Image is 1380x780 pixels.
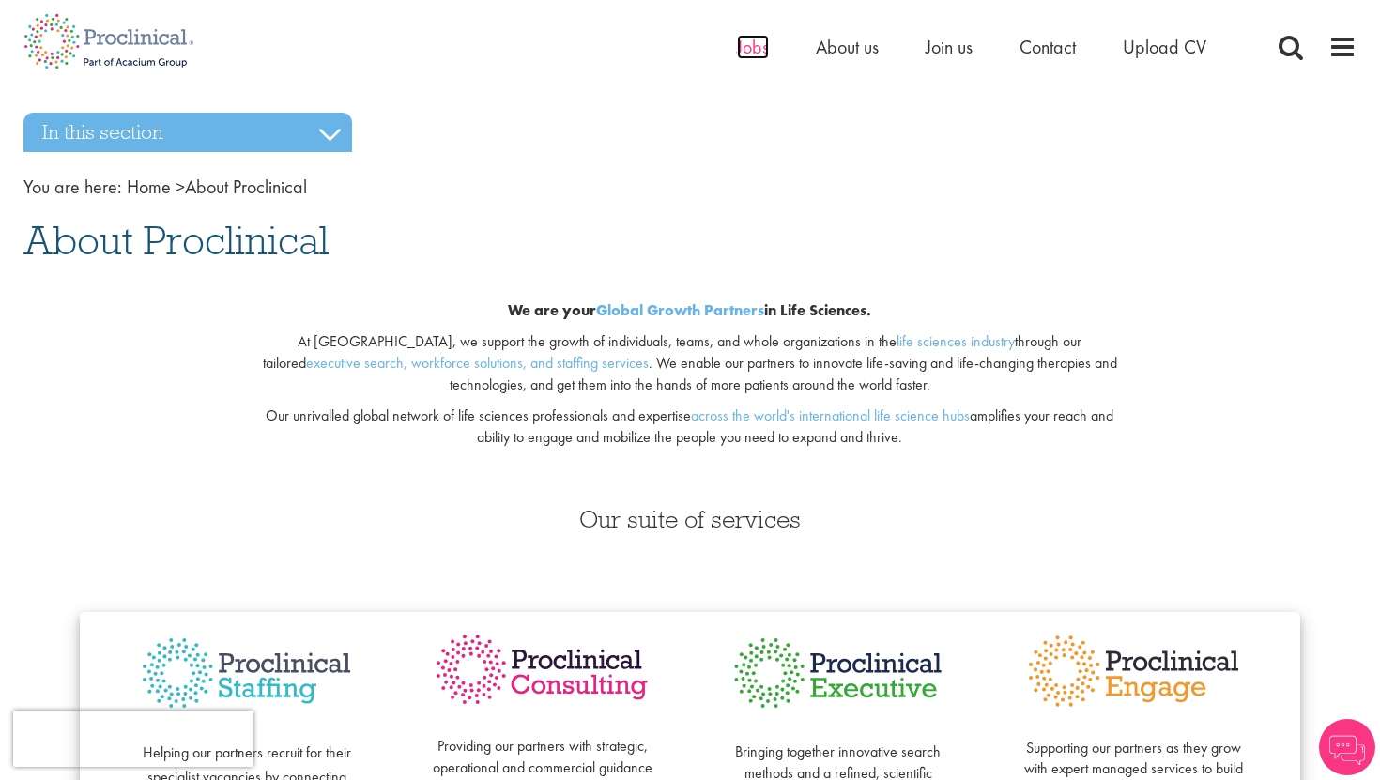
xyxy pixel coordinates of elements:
[1319,719,1375,775] img: Chatbot
[136,631,357,716] img: Proclinical Staffing
[926,35,973,59] a: Join us
[1020,35,1076,59] a: Contact
[127,175,171,199] a: breadcrumb link to Home
[251,331,1130,396] p: At [GEOGRAPHIC_DATA], we support the growth of individuals, teams, and whole organizations in the...
[23,507,1357,531] h3: Our suite of services
[691,405,970,425] a: across the world's international life science hubs
[176,175,185,199] span: >
[251,405,1130,449] p: Our unrivalled global network of life sciences professionals and expertise amplifies your reach a...
[737,35,769,59] a: Jobs
[596,300,764,320] a: Global Growth Partners
[508,300,871,320] b: We are your in Life Sciences.
[816,35,879,59] a: About us
[23,175,122,199] span: You are here:
[1123,35,1206,59] a: Upload CV
[23,113,352,152] h3: In this section
[127,175,307,199] span: About Proclinical
[306,353,649,373] a: executive search, workforce solutions, and staffing services
[728,631,948,715] img: Proclinical Executive
[23,215,329,266] span: About Proclinical
[13,711,253,767] iframe: reCAPTCHA
[432,631,652,709] img: Proclinical Consulting
[1023,631,1244,711] img: Proclinical Engage
[897,331,1015,351] a: life sciences industry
